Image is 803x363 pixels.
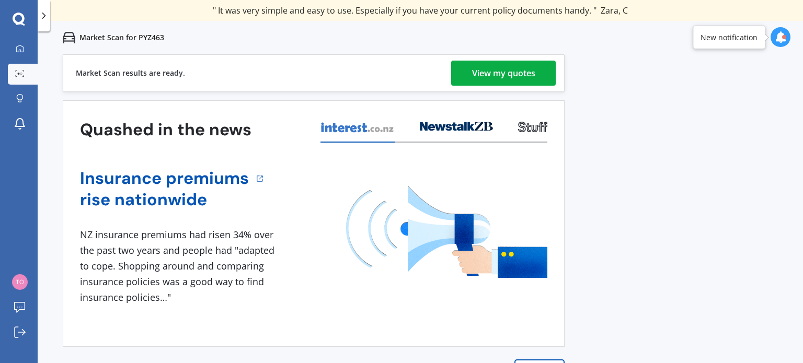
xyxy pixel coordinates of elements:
[346,185,547,278] img: media image
[472,61,535,86] div: View my quotes
[12,274,28,290] img: 17ce0f4dd245678d4f5a912e176ed60e
[80,168,249,189] a: Insurance premiums
[79,32,164,43] p: Market Scan for PYZ463
[76,55,185,91] div: Market Scan results are ready.
[451,61,556,86] a: View my quotes
[80,189,249,210] a: rise nationwide
[701,32,758,42] div: New notification
[80,227,279,305] div: NZ insurance premiums had risen 34% over the past two years and people had "adapted to cope. Shop...
[80,119,251,140] h3: Quashed in the news
[63,31,75,44] img: car.f15378c7a67c060ca3f3.svg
